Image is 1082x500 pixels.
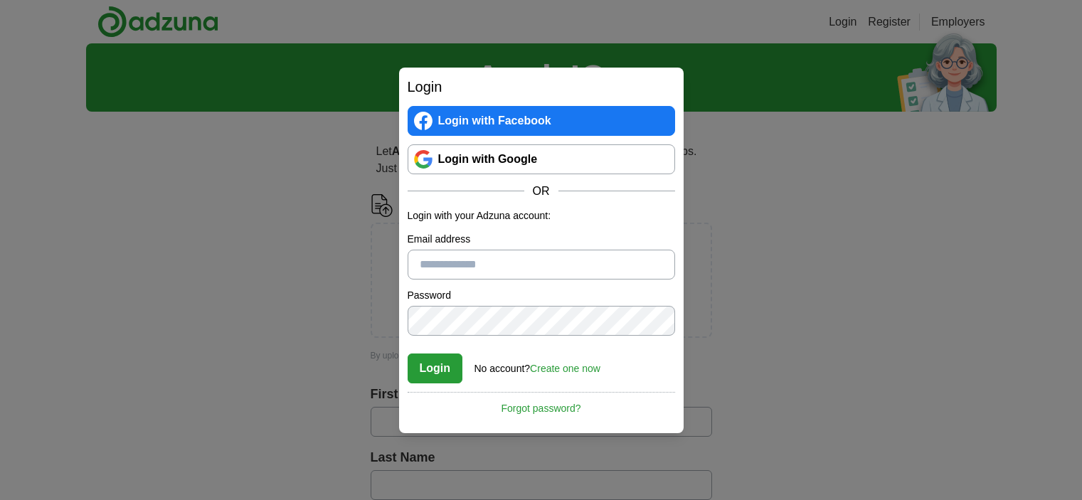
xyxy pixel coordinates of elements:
a: Login with Facebook [408,106,675,136]
h2: Login [408,76,675,97]
p: Login with your Adzuna account: [408,208,675,223]
div: No account? [474,353,600,376]
label: Password [408,288,675,303]
a: Forgot password? [408,392,675,416]
label: Email address [408,232,675,247]
a: Create one now [530,363,600,374]
span: OR [524,183,558,200]
button: Login [408,353,463,383]
a: Login with Google [408,144,675,174]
